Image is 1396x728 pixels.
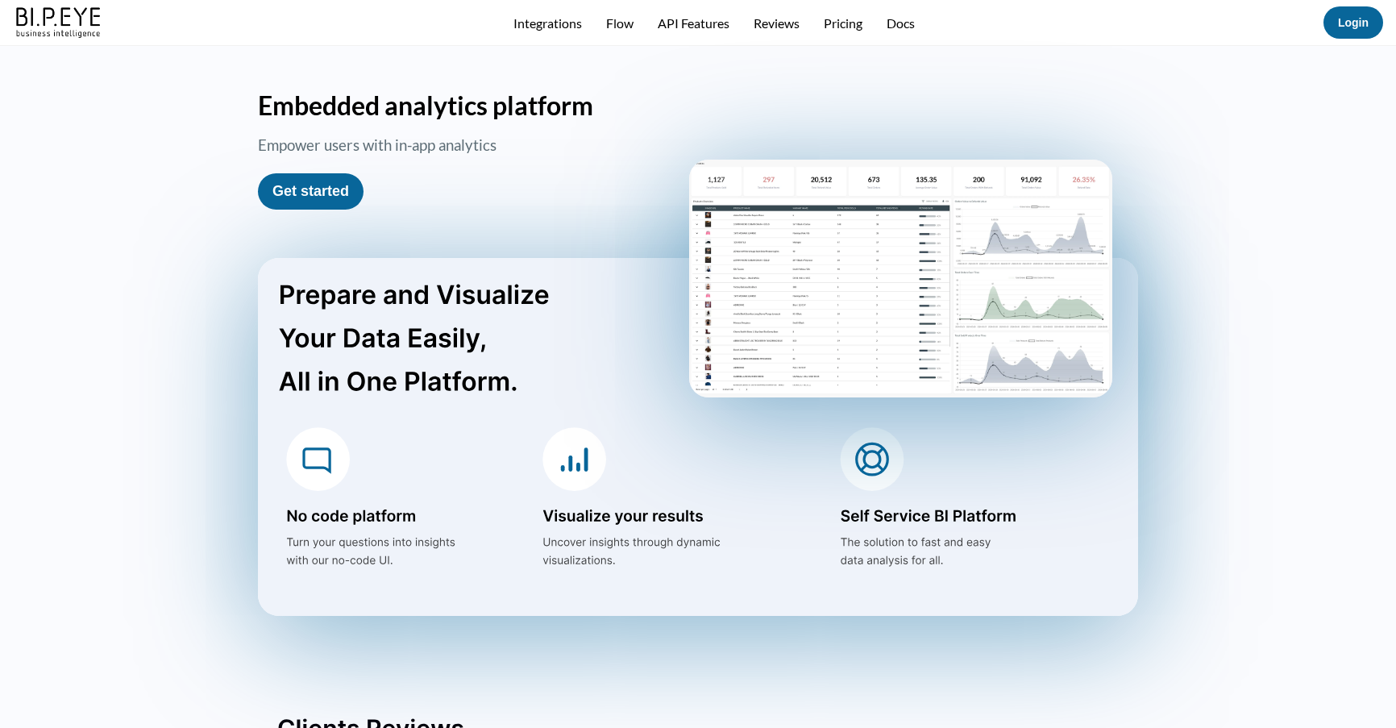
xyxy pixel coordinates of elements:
[258,173,364,210] button: Get started
[1338,16,1369,29] a: Login
[272,183,349,199] a: Get started
[887,15,915,31] a: Docs
[754,15,800,31] a: Reviews
[13,3,106,40] img: bipeye-logo
[606,15,634,31] a: Flow
[258,89,1138,121] h1: Embedded analytics platform
[824,15,862,31] a: Pricing
[513,15,582,31] a: Integrations
[689,160,1112,397] img: homePageScreen2.png
[658,15,729,31] a: API Features
[1323,6,1383,39] button: Login
[258,136,681,159] h3: Empower users with in-app analytics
